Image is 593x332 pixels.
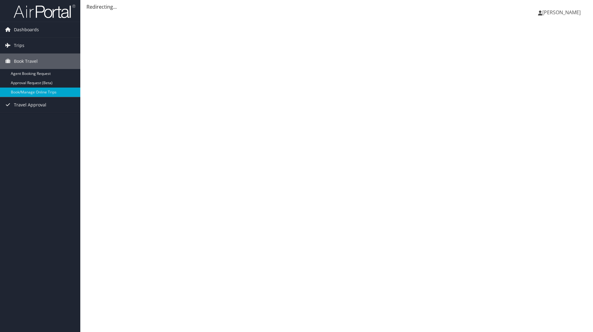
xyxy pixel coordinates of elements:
[14,4,75,19] img: airportal-logo.png
[14,22,39,37] span: Dashboards
[538,3,587,22] a: [PERSON_NAME]
[542,9,581,16] span: [PERSON_NAME]
[14,54,38,69] span: Book Travel
[86,3,587,11] div: Redirecting...
[14,97,46,113] span: Travel Approval
[14,38,24,53] span: Trips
